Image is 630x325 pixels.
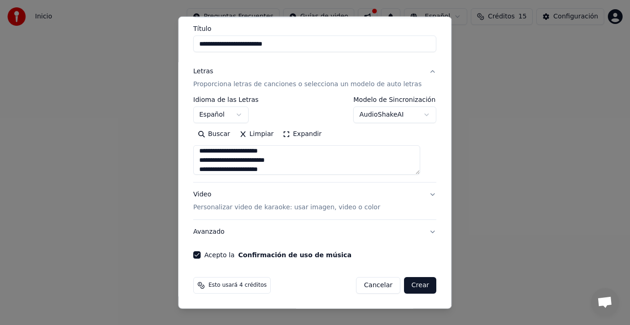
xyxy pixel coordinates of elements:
[193,127,235,142] button: Buscar
[204,252,351,258] label: Acepto la
[193,80,422,89] p: Proporciona letras de canciones o selecciona un modelo de auto letras
[357,277,401,294] button: Cancelar
[193,25,436,32] label: Título
[193,96,259,103] label: Idioma de las Letras
[193,220,436,244] button: Avanzado
[404,277,436,294] button: Crear
[354,96,437,103] label: Modelo de Sincronización
[235,127,278,142] button: Limpiar
[193,59,436,96] button: LetrasProporciona letras de canciones o selecciona un modelo de auto letras
[279,127,327,142] button: Expandir
[238,252,352,258] button: Acepto la
[193,96,436,182] div: LetrasProporciona letras de canciones o selecciona un modelo de auto letras
[208,282,267,289] span: Esto usará 4 créditos
[193,183,436,219] button: VideoPersonalizar video de karaoke: usar imagen, video o color
[193,190,380,212] div: Video
[193,67,213,76] div: Letras
[193,203,380,212] p: Personalizar video de karaoke: usar imagen, video o color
